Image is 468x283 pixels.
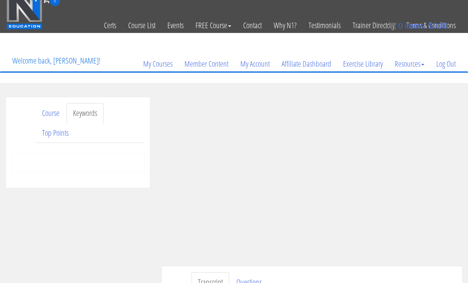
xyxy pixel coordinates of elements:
bdi: 0.00 [428,21,448,30]
a: Why N1? [268,6,303,45]
a: Course List [122,6,161,45]
a: Contact [237,6,268,45]
a: Keywords [67,103,104,123]
a: My Account [234,45,276,83]
a: Log Out [430,45,462,83]
span: 0 [398,21,403,30]
a: Events [161,6,190,45]
a: My Courses [137,45,178,83]
a: Member Content [178,45,234,83]
a: Affiliate Dashboard [276,45,337,83]
span: items: [405,21,426,30]
p: Welcome back, [PERSON_NAME]! [6,45,106,77]
img: icon11.png [388,22,396,30]
a: 0 items: $0.00 [388,21,448,30]
a: Terms & Conditions [401,6,462,45]
a: Trainer Directory [347,6,401,45]
a: Testimonials [303,6,347,45]
a: Top Points [36,123,75,143]
span: $ [428,21,433,30]
a: Resources [389,45,430,83]
a: Certs [98,6,122,45]
a: Course [36,103,66,123]
a: Exercise Library [337,45,389,83]
a: FREE Course [190,6,237,45]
